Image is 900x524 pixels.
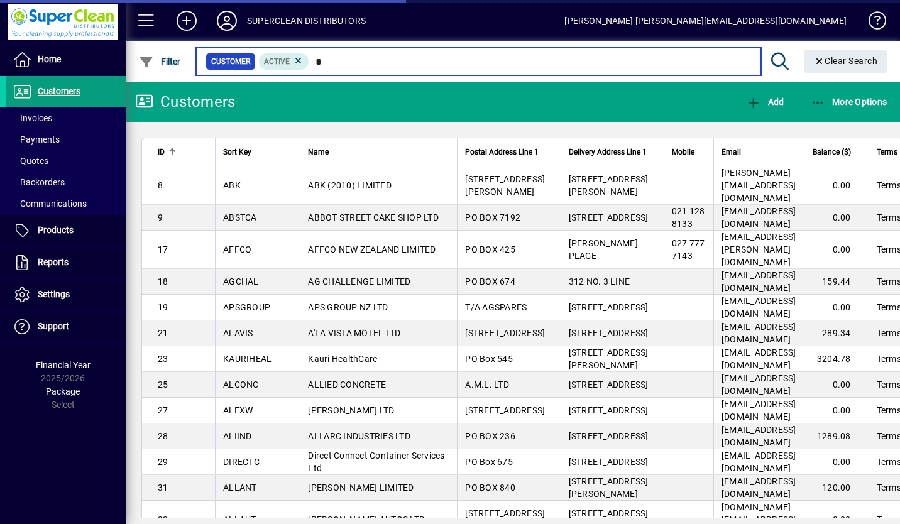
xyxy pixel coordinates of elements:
span: Mobile [672,145,694,159]
span: ALIIND [223,431,252,441]
span: [PERSON_NAME][EMAIL_ADDRESS][DOMAIN_NAME] [722,168,796,203]
mat-chip: Activation Status: Active [259,53,309,70]
div: Name [308,145,449,159]
span: [STREET_ADDRESS] [569,457,649,467]
span: 31 [158,483,168,493]
span: Filter [139,57,181,67]
span: Products [38,225,74,235]
td: 120.00 [804,475,869,501]
span: [STREET_ADDRESS] [569,431,649,441]
td: 0.00 [804,372,869,398]
a: Communications [6,193,126,214]
span: Settings [38,289,70,299]
div: SUPERCLEAN DISTRIBUTORS [247,11,366,31]
span: Postal Address Line 1 [465,145,539,159]
a: Payments [6,129,126,150]
span: [PERSON_NAME] PLACE [569,238,638,261]
span: Reports [38,257,69,267]
span: ABSTCA [223,212,257,222]
span: Invoices [13,113,52,123]
span: 27 [158,405,168,415]
button: Clear [804,50,888,73]
span: [STREET_ADDRESS][PERSON_NAME] [569,476,649,499]
span: Kauri HealthCare [308,354,377,364]
span: Name [308,145,329,159]
a: Quotes [6,150,126,172]
a: Invoices [6,107,126,129]
td: 0.00 [804,398,869,423]
td: 0.00 [804,449,869,475]
span: Backorders [13,177,65,187]
span: PO Box 675 [465,457,513,467]
td: 289.34 [804,320,869,346]
span: 25 [158,379,168,390]
span: [EMAIL_ADDRESS][PERSON_NAME][DOMAIN_NAME] [722,232,796,267]
span: Customer [211,55,250,68]
span: KAURIHEAL [223,354,272,364]
span: More Options [811,97,887,107]
span: [EMAIL_ADDRESS][DOMAIN_NAME] [722,425,796,447]
span: [EMAIL_ADDRESS][DOMAIN_NAME] [722,270,796,293]
button: Add [743,90,787,113]
span: APSGROUP [223,302,270,312]
td: 0.00 [804,166,869,205]
div: Mobile [672,145,706,159]
button: Filter [136,50,184,73]
span: [EMAIL_ADDRESS][DOMAIN_NAME] [722,476,796,499]
span: ABK (2010) LIMITED [308,180,392,190]
span: [EMAIL_ADDRESS][DOMAIN_NAME] [722,347,796,370]
span: Quotes [13,156,48,166]
span: ID [158,145,165,159]
span: 9 [158,212,163,222]
span: 28 [158,431,168,441]
span: ALEXW [223,405,253,415]
span: [PERSON_NAME] LTD [308,405,394,415]
span: AFFCO NEW ZEALAND LIMITED [308,244,436,254]
span: [STREET_ADDRESS] [569,212,649,222]
a: Reports [6,247,126,278]
td: 159.44 [804,269,869,295]
td: 0.00 [804,205,869,231]
span: [EMAIL_ADDRESS][DOMAIN_NAME] [722,322,796,344]
span: ALI ARC INDUSTRIES LTD [308,431,410,441]
span: PO Box 545 [465,354,513,364]
span: Financial Year [36,360,91,370]
span: ALAVIS [223,328,253,338]
span: DIRECTC [223,457,260,467]
span: 312 NO. 3 LINE [569,276,630,287]
a: Support [6,311,126,342]
span: Direct Connect Container Services Ltd [308,450,444,473]
span: AFFCO [223,244,251,254]
span: Package [46,386,80,396]
span: PO BOX 840 [465,483,515,493]
span: PO BOX 236 [465,431,515,441]
span: 021 128 8133 [672,206,705,229]
a: Home [6,44,126,75]
td: 0.00 [804,231,869,269]
a: Backorders [6,172,126,193]
span: [STREET_ADDRESS] [569,328,649,338]
span: AGCHAL [223,276,259,287]
div: Customers [135,92,235,112]
span: [STREET_ADDRESS] [465,328,545,338]
a: Knowledge Base [859,3,884,43]
a: Products [6,215,126,246]
span: [EMAIL_ADDRESS][DOMAIN_NAME] [722,450,796,473]
span: PO BOX 7192 [465,212,520,222]
span: 18 [158,276,168,287]
span: [STREET_ADDRESS] [465,405,545,415]
span: Payments [13,134,60,145]
span: A.M.L. LTD [465,379,509,390]
span: 027 777 7143 [672,238,705,261]
span: [STREET_ADDRESS] [569,379,649,390]
a: Settings [6,279,126,310]
span: Add [746,97,784,107]
div: Email [722,145,796,159]
td: 0.00 [804,295,869,320]
span: 17 [158,244,168,254]
span: 8 [158,180,163,190]
span: [STREET_ADDRESS] [569,302,649,312]
td: 3204.78 [804,346,869,372]
span: [STREET_ADDRESS][PERSON_NAME] [569,174,649,197]
span: Customers [38,86,80,96]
